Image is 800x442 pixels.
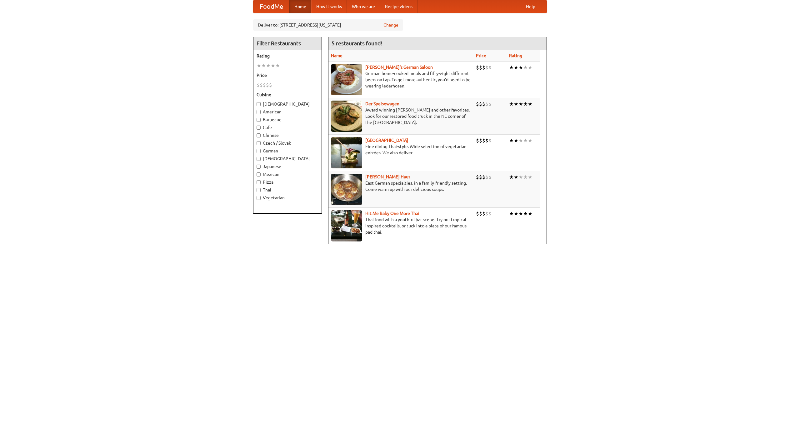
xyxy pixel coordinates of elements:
input: Mexican [257,172,261,176]
li: $ [476,137,479,144]
input: Czech / Slovak [257,141,261,145]
a: Price [476,53,486,58]
a: Recipe videos [380,0,417,13]
label: Barbecue [257,117,318,123]
li: ★ [514,174,518,181]
li: ★ [523,210,528,217]
a: Who we are [347,0,380,13]
label: Thai [257,187,318,193]
li: $ [476,174,479,181]
li: $ [476,210,479,217]
li: $ [476,64,479,71]
li: ★ [514,64,518,71]
li: $ [479,64,482,71]
li: ★ [261,62,266,69]
input: Japanese [257,165,261,169]
li: ★ [275,62,280,69]
li: ★ [518,174,523,181]
li: ★ [528,137,532,144]
li: $ [260,82,263,88]
li: ★ [518,101,523,107]
li: $ [482,64,485,71]
label: Czech / Slovak [257,140,318,146]
li: ★ [523,174,528,181]
li: $ [257,82,260,88]
p: Fine dining Thai-style. Wide selection of vegetarian entrées. We also deliver. [331,143,471,156]
input: Thai [257,188,261,192]
li: $ [479,137,482,144]
li: $ [269,82,272,88]
b: [PERSON_NAME]'s German Saloon [365,65,433,70]
a: Change [383,22,398,28]
label: Mexican [257,171,318,177]
img: esthers.jpg [331,64,362,95]
div: Deliver to: [STREET_ADDRESS][US_STATE] [253,19,403,31]
a: FoodMe [253,0,289,13]
p: East German specialties, in a family-friendly setting. Come warm up with our delicious soups. [331,180,471,192]
input: American [257,110,261,114]
input: [DEMOGRAPHIC_DATA] [257,157,261,161]
li: ★ [509,210,514,217]
li: ★ [528,64,532,71]
li: ★ [509,64,514,71]
li: ★ [523,64,528,71]
ng-pluralize: 5 restaurants found! [332,40,382,46]
li: ★ [518,210,523,217]
li: ★ [523,137,528,144]
li: $ [479,174,482,181]
label: Pizza [257,179,318,185]
label: Chinese [257,132,318,138]
li: ★ [509,137,514,144]
li: $ [266,82,269,88]
li: ★ [266,62,271,69]
input: Barbecue [257,118,261,122]
li: $ [485,64,488,71]
li: ★ [528,101,532,107]
li: ★ [509,101,514,107]
label: [DEMOGRAPHIC_DATA] [257,101,318,107]
li: $ [485,210,488,217]
a: Help [521,0,540,13]
img: babythai.jpg [331,210,362,241]
h4: Filter Restaurants [253,37,322,50]
input: Chinese [257,133,261,137]
p: Award-winning [PERSON_NAME] and other favorites. Look for our restored food truck in the NE corne... [331,107,471,126]
label: American [257,109,318,115]
input: Cafe [257,126,261,130]
a: How it works [311,0,347,13]
li: $ [476,101,479,107]
li: $ [485,174,488,181]
p: Thai food with a youthful bar scene. Try our tropical inspired cocktails, or tuck into a plate of... [331,216,471,235]
label: Vegetarian [257,195,318,201]
img: satay.jpg [331,137,362,168]
li: $ [482,174,485,181]
input: Vegetarian [257,196,261,200]
a: Hit Me Baby One More Thai [365,211,419,216]
li: $ [482,210,485,217]
li: $ [479,210,482,217]
li: $ [479,101,482,107]
li: $ [482,101,485,107]
li: $ [485,137,488,144]
a: [PERSON_NAME] Haus [365,174,410,179]
li: $ [488,64,492,71]
a: Home [289,0,311,13]
input: [DEMOGRAPHIC_DATA] [257,102,261,106]
li: ★ [509,174,514,181]
img: kohlhaus.jpg [331,174,362,205]
li: $ [482,137,485,144]
li: ★ [518,137,523,144]
a: [GEOGRAPHIC_DATA] [365,138,408,143]
a: Der Speisewagen [365,101,399,106]
li: ★ [257,62,261,69]
label: German [257,148,318,154]
li: ★ [528,174,532,181]
a: Name [331,53,342,58]
li: $ [488,137,492,144]
li: ★ [523,101,528,107]
h5: Rating [257,53,318,59]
